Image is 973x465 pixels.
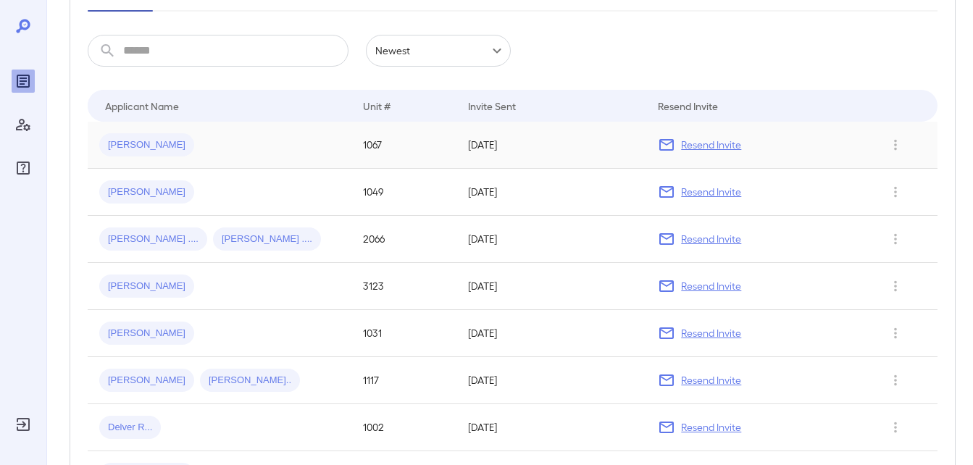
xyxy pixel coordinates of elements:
p: Resend Invite [681,232,741,246]
span: [PERSON_NAME] .... [213,232,321,246]
p: Resend Invite [681,279,741,293]
button: Row Actions [884,322,907,345]
div: Reports [12,70,35,93]
div: Unit # [363,97,391,114]
td: 1031 [351,310,457,357]
button: Row Actions [884,416,907,439]
td: [DATE] [456,263,646,310]
td: [DATE] [456,216,646,263]
div: FAQ [12,156,35,180]
span: [PERSON_NAME] [99,280,194,293]
p: Resend Invite [681,373,741,387]
span: [PERSON_NAME] [99,374,194,387]
td: 2066 [351,216,457,263]
td: [DATE] [456,122,646,169]
div: Newest [366,35,511,67]
span: [PERSON_NAME] [99,185,194,199]
div: Invite Sent [468,97,516,114]
button: Row Actions [884,369,907,392]
span: [PERSON_NAME].. [200,374,300,387]
td: [DATE] [456,169,646,216]
button: Row Actions [884,133,907,156]
td: 1049 [351,169,457,216]
p: Resend Invite [681,420,741,435]
button: Row Actions [884,227,907,251]
span: [PERSON_NAME] .... [99,232,207,246]
div: Resend Invite [658,97,718,114]
td: 1067 [351,122,457,169]
button: Row Actions [884,180,907,204]
span: [PERSON_NAME] [99,138,194,152]
p: Resend Invite [681,138,741,152]
td: [DATE] [456,357,646,404]
p: Resend Invite [681,185,741,199]
td: 3123 [351,263,457,310]
button: Row Actions [884,275,907,298]
div: Manage Users [12,113,35,136]
td: [DATE] [456,310,646,357]
div: Applicant Name [105,97,179,114]
td: 1002 [351,404,457,451]
div: Log Out [12,413,35,436]
td: 1117 [351,357,457,404]
span: Delver R... [99,421,161,435]
span: [PERSON_NAME] [99,327,194,340]
p: Resend Invite [681,326,741,340]
td: [DATE] [456,404,646,451]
